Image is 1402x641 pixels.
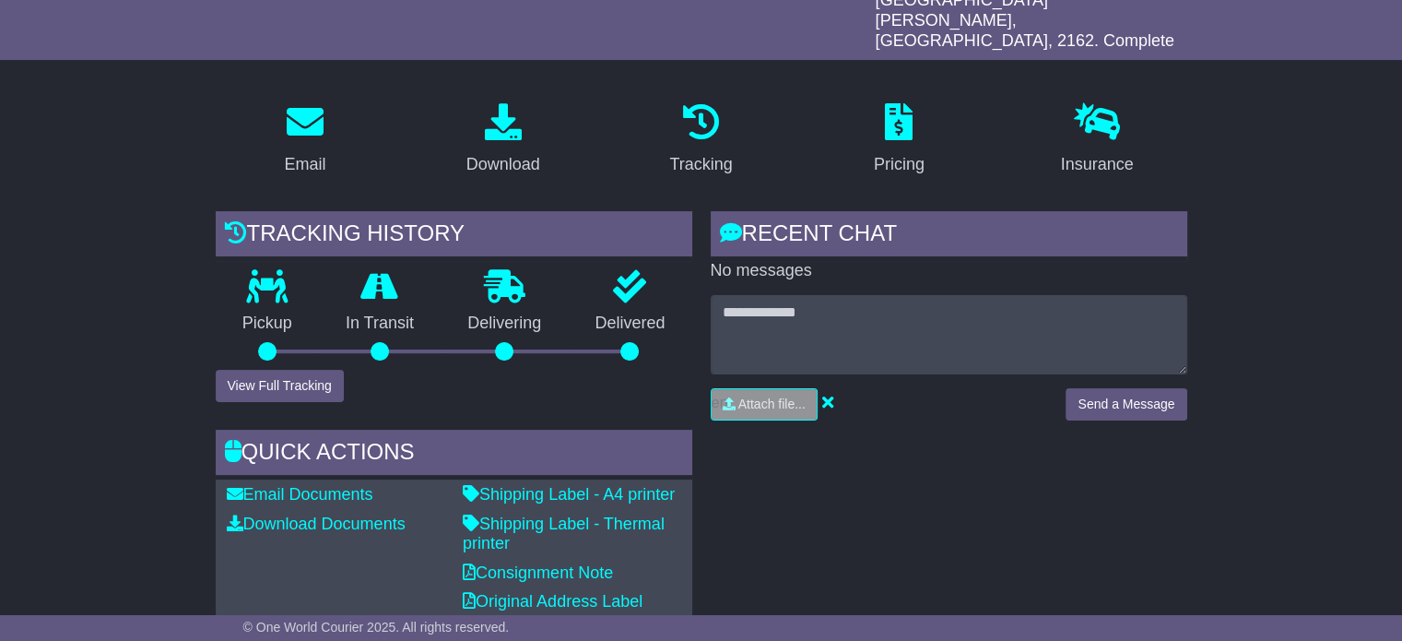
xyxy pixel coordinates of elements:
div: Pricing [874,152,925,177]
a: Shipping Label - Thermal printer [463,515,665,553]
a: Consignment Note [463,564,613,582]
a: Original Address Label [463,592,642,611]
div: Insurance [1061,152,1134,177]
a: Email [272,97,337,184]
p: In Transit [319,314,441,334]
div: Tracking history [216,211,692,261]
p: No messages [711,261,1187,281]
a: Tracking [657,97,744,184]
div: Quick Actions [216,430,692,480]
p: Delivered [568,314,691,334]
div: RECENT CHAT [711,211,1187,261]
div: Download [466,152,540,177]
a: Pricing [862,97,937,184]
span: © One World Courier 2025. All rights reserved. [243,620,510,635]
a: Download [454,97,552,184]
a: Download Documents [227,515,406,533]
button: Send a Message [1066,388,1186,421]
button: View Full Tracking [216,370,344,402]
div: Tracking [669,152,732,177]
p: Pickup [216,314,319,334]
a: Shipping Label - A4 printer [463,485,675,504]
div: Email [284,152,325,177]
a: Email Documents [227,485,373,504]
p: Delivering [441,314,568,334]
a: Insurance [1049,97,1146,184]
